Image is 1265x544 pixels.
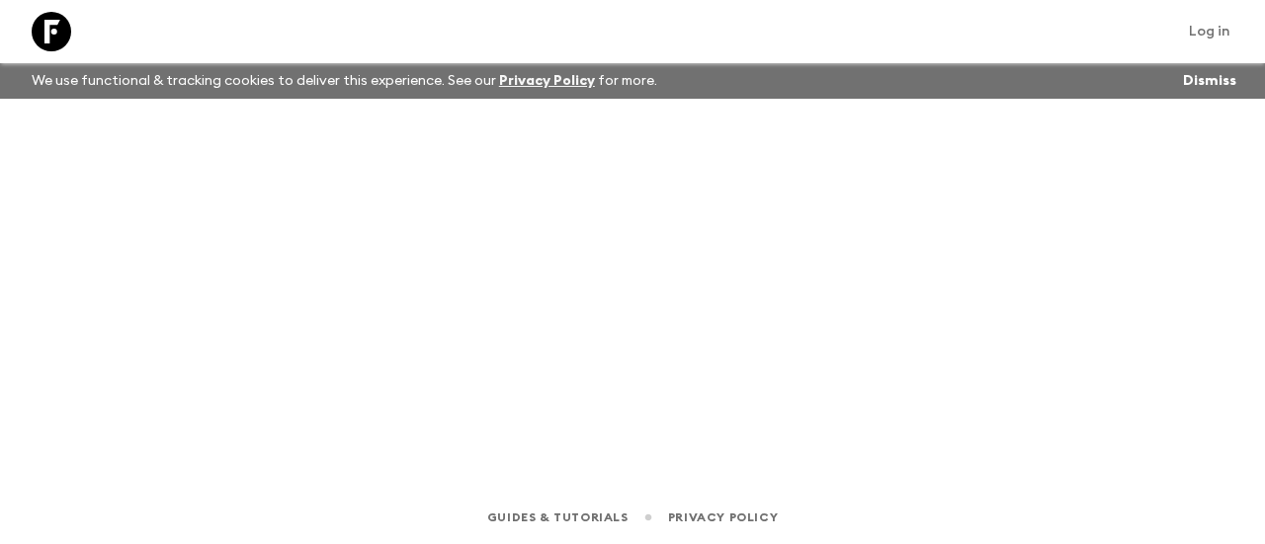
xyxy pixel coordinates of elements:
[668,506,778,528] a: Privacy Policy
[1178,18,1241,45] a: Log in
[24,63,665,99] p: We use functional & tracking cookies to deliver this experience. See our for more.
[1178,67,1241,95] button: Dismiss
[487,506,629,528] a: Guides & Tutorials
[499,74,595,88] a: Privacy Policy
